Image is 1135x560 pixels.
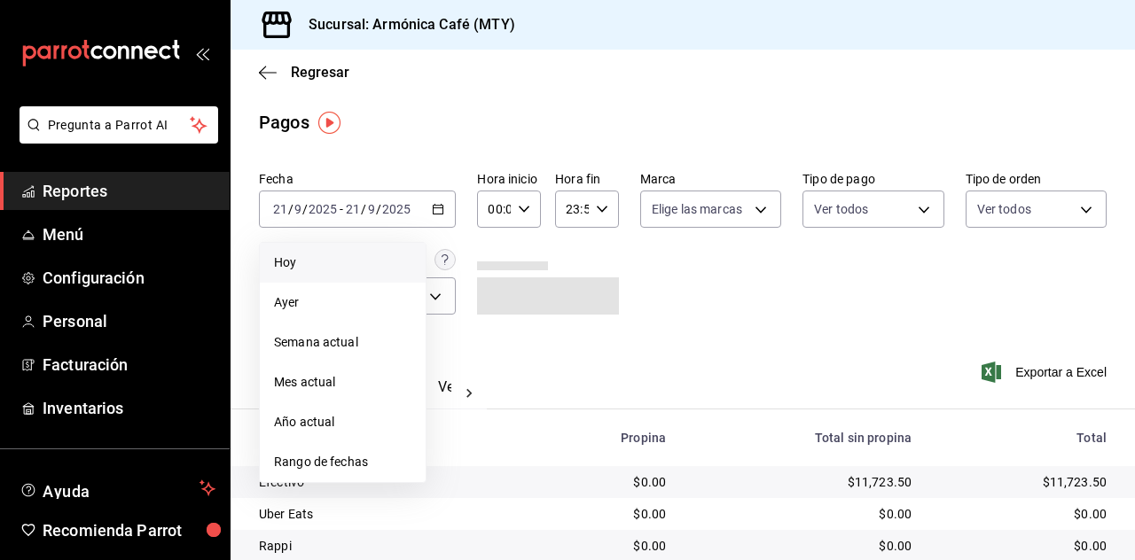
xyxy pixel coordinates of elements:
[652,200,742,218] span: Elige las marcas
[985,362,1107,383] button: Exportar a Excel
[274,373,411,392] span: Mes actual
[966,173,1107,185] label: Tipo de orden
[940,473,1107,491] div: $11,723.50
[274,413,411,432] span: Año actual
[274,293,411,312] span: Ayer
[528,537,667,555] div: $0.00
[528,473,667,491] div: $0.00
[438,378,505,408] button: Ver pagos
[318,112,340,134] img: Tooltip marker
[12,128,218,147] a: Pregunta a Parrot AI
[20,106,218,144] button: Pregunta a Parrot AI
[640,173,781,185] label: Marca
[272,202,288,216] input: --
[376,202,381,216] span: /
[259,64,349,81] button: Regresar
[694,505,912,523] div: $0.00
[195,46,209,60] button: open_drawer_menu
[345,202,361,216] input: --
[259,537,499,555] div: Rappi
[477,173,541,185] label: Hora inicio
[43,478,192,499] span: Ayuda
[940,505,1107,523] div: $0.00
[694,473,912,491] div: $11,723.50
[259,173,456,185] label: Fecha
[259,505,499,523] div: Uber Eats
[274,453,411,471] span: Rango de fechas
[43,222,215,246] span: Menú
[361,202,366,216] span: /
[694,537,912,555] div: $0.00
[288,202,294,216] span: /
[43,396,215,420] span: Inventarios
[528,431,667,445] div: Propina
[259,109,309,136] div: Pagos
[381,202,411,216] input: ----
[43,353,215,377] span: Facturación
[340,202,343,216] span: -
[291,64,349,81] span: Regresar
[528,505,667,523] div: $0.00
[43,266,215,290] span: Configuración
[294,202,302,216] input: --
[302,202,308,216] span: /
[802,173,943,185] label: Tipo de pago
[694,431,912,445] div: Total sin propina
[940,537,1107,555] div: $0.00
[367,202,376,216] input: --
[294,14,515,35] h3: Sucursal: Armónica Café (MTY)
[814,200,868,218] span: Ver todos
[48,116,191,135] span: Pregunta a Parrot AI
[977,200,1031,218] span: Ver todos
[43,179,215,203] span: Reportes
[43,309,215,333] span: Personal
[308,202,338,216] input: ----
[555,173,619,185] label: Hora fin
[940,431,1107,445] div: Total
[43,518,215,542] span: Recomienda Parrot
[274,253,411,272] span: Hoy
[274,333,411,352] span: Semana actual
